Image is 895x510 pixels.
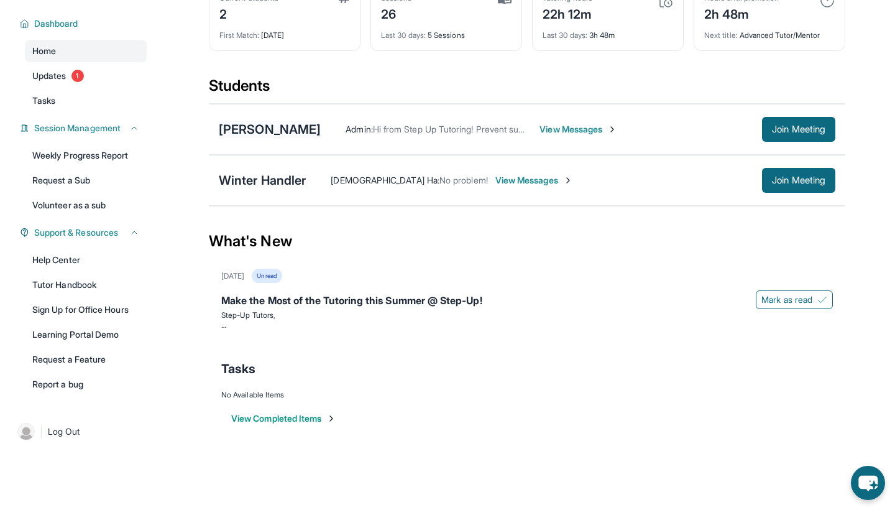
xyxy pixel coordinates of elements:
span: Next title : [704,30,738,40]
span: View Messages [539,123,617,136]
a: Help Center [25,249,147,271]
div: 5 Sessions [381,23,512,40]
span: Log Out [48,425,80,438]
img: Chevron-Right [607,124,617,134]
div: 22h 12m [543,3,592,23]
span: Mark as read [761,294,812,306]
div: Unread [252,269,282,283]
span: Last 30 days : [381,30,426,40]
div: 2 [219,3,278,23]
span: Last 30 days : [543,30,587,40]
span: Join Meeting [772,126,825,133]
a: Report a bug [25,373,147,396]
div: Make the Most of the Tutoring this Summer @ Step-Up! [221,293,833,310]
span: Support & Resources [34,226,118,239]
button: View Completed Items [231,412,336,425]
button: Support & Resources [29,226,139,239]
a: Tutor Handbook [25,274,147,296]
div: 26 [381,3,412,23]
span: 1 [71,70,84,82]
span: [DEMOGRAPHIC_DATA] Ha : [331,175,439,185]
a: Tasks [25,90,147,112]
span: Join Meeting [772,177,825,184]
div: No Available Items [221,390,833,400]
button: Dashboard [29,17,139,30]
button: Join Meeting [762,117,835,142]
img: Mark as read [817,295,827,305]
button: chat-button [851,466,885,500]
span: Tasks [32,95,55,107]
span: Updates [32,70,67,82]
a: Request a Sub [25,169,147,192]
button: Mark as read [756,290,833,309]
div: Students [209,76,845,103]
a: Volunteer as a sub [25,194,147,216]
a: Sign Up for Office Hours [25,299,147,321]
div: 3h 48m [543,23,673,40]
span: Admin : [346,124,372,134]
a: Home [25,40,147,62]
a: |Log Out [12,418,147,445]
button: Session Management [29,122,139,134]
a: Updates1 [25,65,147,87]
div: Advanced Tutor/Mentor [704,23,835,40]
img: Chevron-Right [563,175,573,185]
p: Step-Up Tutors, [221,310,833,320]
div: What's New [209,214,845,269]
img: user-img [17,423,35,440]
a: Weekly Progress Report [25,144,147,167]
span: First Match : [219,30,259,40]
span: Session Management [34,122,121,134]
button: Join Meeting [762,168,835,193]
span: Dashboard [34,17,78,30]
div: 2h 48m [704,3,779,23]
a: Learning Portal Demo [25,323,147,346]
div: [PERSON_NAME] [219,121,321,138]
div: [DATE] [219,23,350,40]
div: [DATE] [221,271,244,281]
span: Home [32,45,56,57]
div: Winter Handler [219,172,306,189]
span: No problem! [439,175,488,185]
span: | [40,424,43,439]
span: View Messages [495,174,573,187]
a: Request a Feature [25,348,147,371]
span: Tasks [221,360,255,378]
